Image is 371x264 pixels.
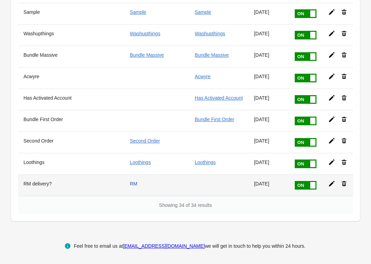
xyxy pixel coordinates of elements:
[18,196,353,214] div: Showing 34 of 34 results
[74,242,306,250] div: Feel free to email us at we will get in touch to help you within 24 hours.
[248,67,289,89] td: [DATE]
[130,52,164,58] a: Bundle Massive
[130,138,160,144] a: Second Order
[130,9,146,15] a: Sample
[195,9,211,15] a: Sample
[248,131,289,153] td: [DATE]
[130,181,137,186] a: RM
[18,110,124,131] th: Bundle First Order
[248,110,289,131] td: [DATE]
[130,31,160,36] a: Washupthings
[195,95,243,101] a: Has Activated Account
[123,243,205,249] a: [EMAIL_ADDRESS][DOMAIN_NAME]
[18,153,124,174] th: Loothings
[18,24,124,46] th: Washupthings
[195,117,234,122] a: Bundle First Order
[248,153,289,174] td: [DATE]
[248,24,289,46] td: [DATE]
[248,89,289,110] td: [DATE]
[248,174,289,196] td: [DATE]
[195,31,225,36] a: Washupthings
[18,3,124,24] th: Sample
[18,67,124,89] th: Acwyre
[195,74,211,79] a: Acwyre
[248,3,289,24] td: [DATE]
[18,131,124,153] th: Second Order
[248,46,289,67] td: [DATE]
[18,174,124,196] th: RM delivery?
[18,46,124,67] th: Bundle Massive
[195,52,229,58] a: Bundle Massive
[18,89,124,110] th: Has Activated Account
[195,160,216,165] a: Loothings
[130,160,151,165] a: Loothings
